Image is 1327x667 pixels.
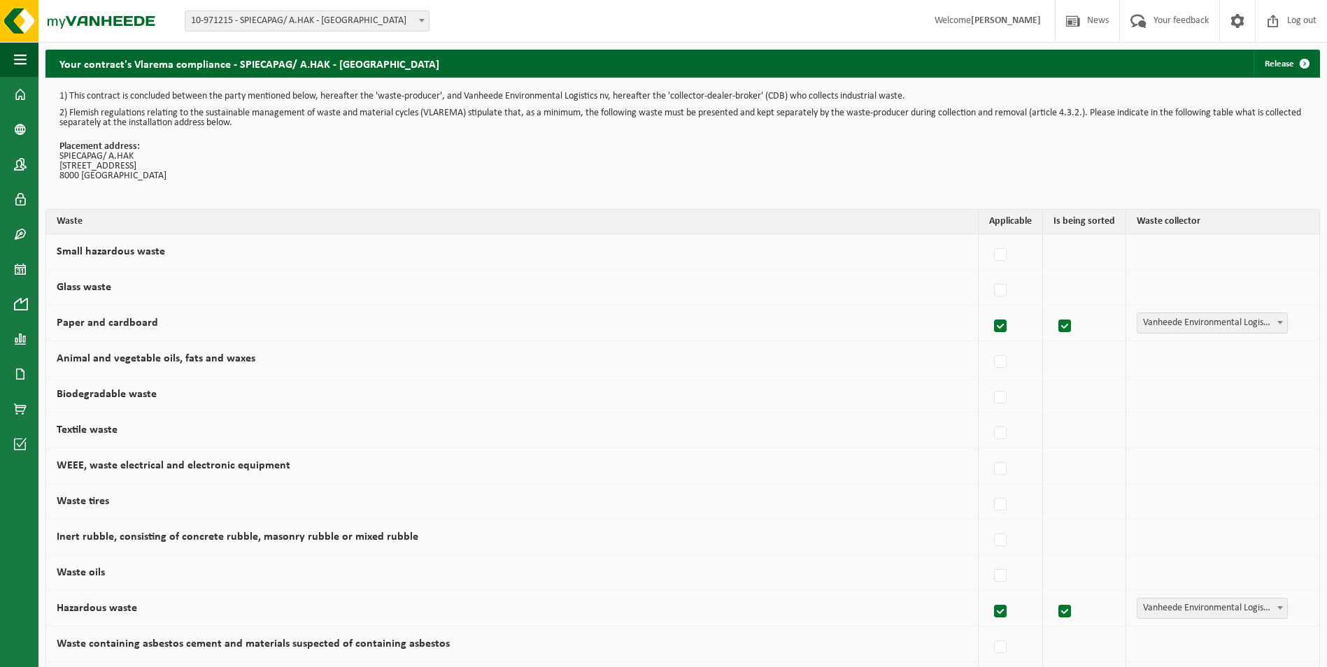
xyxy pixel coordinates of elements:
span: Vanheede Environmental Logistics [1137,313,1287,333]
strong: Placement address: [59,141,140,152]
label: Glass waste [57,282,111,293]
span: 10-971215 - SPIECAPAG/ A.HAK - BRUGGE [185,10,430,31]
label: Small hazardous waste [57,246,165,257]
p: 1) This contract is concluded between the party mentioned below, hereafter the 'waste-producer', ... [59,92,1306,101]
span: Vanheede Environmental Logistics [1137,598,1287,618]
label: Textile waste [57,424,118,436]
label: Inert rubble, consisting of concrete rubble, masonry rubble or mixed rubble [57,531,418,543]
span: Vanheede Environmental Logistics [1137,598,1288,619]
th: Applicable [979,210,1043,234]
label: Waste oils [57,567,105,578]
label: WEEE, waste electrical and electronic equipment [57,460,290,471]
label: Biodegradable waste [57,389,157,400]
label: Animal and vegetable oils, fats and waxes [57,353,255,364]
th: Is being sorted [1043,210,1126,234]
th: Waste [46,210,979,234]
label: Waste containing asbestos cement and materials suspected of containing asbestos [57,638,450,650]
p: SPIECAPAG/ A.HAK [STREET_ADDRESS] 8000 [GEOGRAPHIC_DATA] [59,142,1306,181]
label: Hazardous waste [57,603,137,614]
th: Waste collector [1126,210,1319,234]
label: Paper and cardboard [57,317,158,329]
a: Release [1254,50,1319,78]
p: 2) Flemish regulations relating to the sustainable management of waste and material cycles (VLARE... [59,108,1306,128]
strong: [PERSON_NAME] [971,15,1041,26]
span: 10-971215 - SPIECAPAG/ A.HAK - BRUGGE [185,11,429,31]
span: Vanheede Environmental Logistics [1137,313,1288,333]
label: Waste tires [57,496,109,507]
h2: Your contract's Vlarema compliance - SPIECAPAG/ A.HAK - [GEOGRAPHIC_DATA] [45,50,453,77]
